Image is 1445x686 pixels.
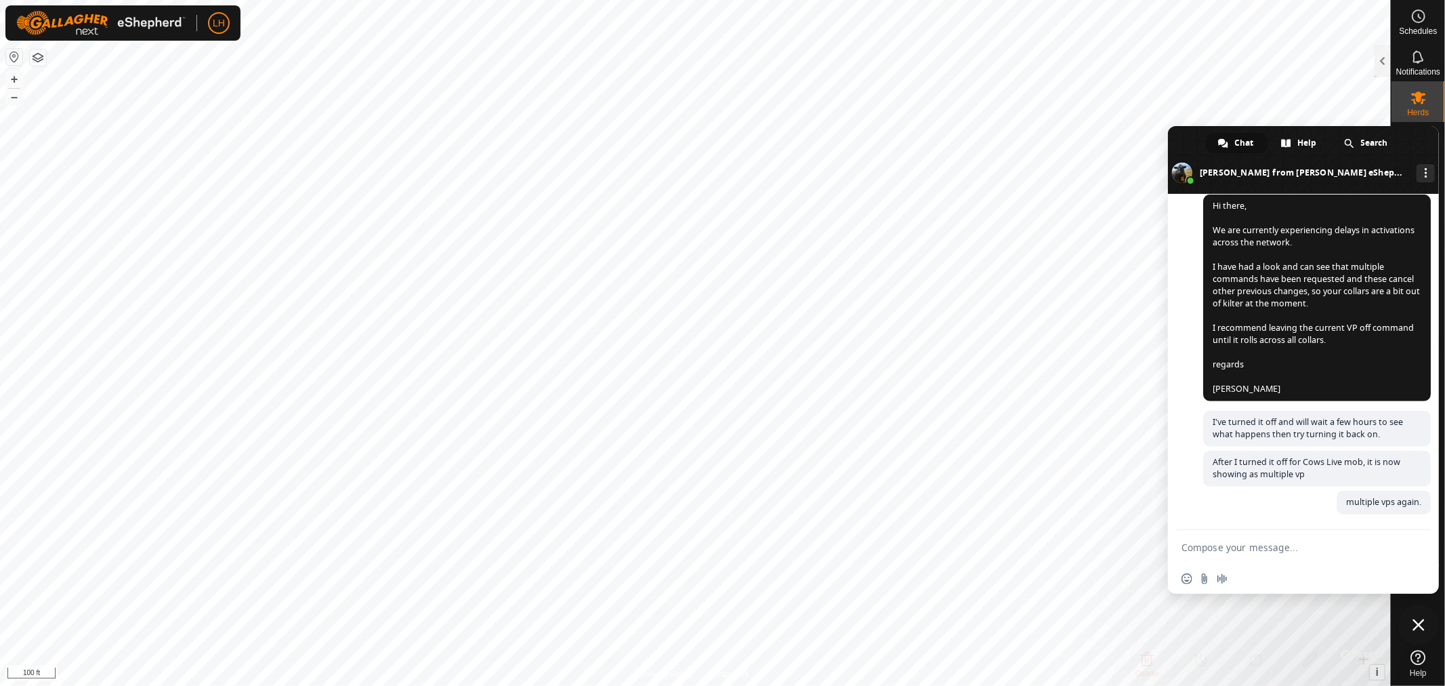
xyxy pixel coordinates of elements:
[1376,666,1379,678] span: i
[30,49,46,66] button: Map Layers
[1399,27,1437,35] span: Schedules
[1396,68,1440,76] span: Notifications
[1199,573,1210,584] span: Send a file
[1213,456,1400,480] span: After I turned it off for Cows Live mob, it is now showing as multiple vp
[1410,669,1427,677] span: Help
[1181,573,1192,584] span: Insert an emoji
[1361,133,1388,153] span: Search
[1346,496,1421,508] span: multiple vps again.
[1269,133,1331,153] div: Help
[1181,542,1396,554] textarea: Compose your message...
[1398,605,1439,645] div: Close chat
[1417,164,1435,182] div: More channels
[642,668,692,681] a: Privacy Policy
[1332,133,1402,153] div: Search
[213,16,225,31] span: LH
[1217,573,1228,584] span: Audio message
[6,49,22,65] button: Reset Map
[6,89,22,105] button: –
[1213,416,1403,440] span: I've turned it off and will wait a few hours to see what happens then try turning it back on.
[16,11,186,35] img: Gallagher Logo
[1407,108,1429,117] span: Herds
[709,668,749,681] a: Contact Us
[1298,133,1317,153] span: Help
[1370,665,1385,680] button: i
[1206,133,1268,153] div: Chat
[1213,200,1420,395] span: Hi there, We are currently experiencing delays in activations across the network. I have had a lo...
[1235,133,1254,153] span: Chat
[1391,645,1445,683] a: Help
[6,71,22,87] button: +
